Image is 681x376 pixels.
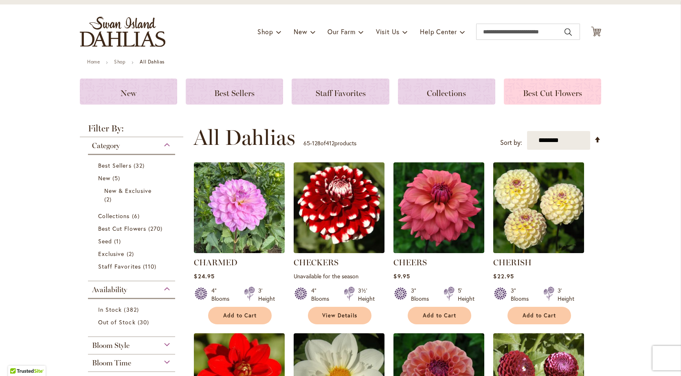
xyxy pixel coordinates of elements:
[92,141,120,150] span: Category
[98,318,167,326] a: Out of Stock 30
[114,237,123,245] span: 1
[408,307,471,324] button: Add to Cart
[193,125,295,150] span: All Dahlias
[98,262,141,270] span: Staff Favorites
[98,318,136,326] span: Out of Stock
[294,258,338,267] a: CHECKERS
[312,139,321,147] span: 128
[114,59,125,65] a: Shop
[393,162,484,253] img: CHEERS
[411,286,434,303] div: 3" Blooms
[80,79,177,105] a: New
[511,286,534,303] div: 3" Blooms
[132,212,142,220] span: 6
[148,224,165,233] span: 270
[507,307,571,324] button: Add to Cart
[98,237,112,245] span: Seed
[523,312,556,319] span: Add to Cart
[98,305,167,314] a: In Stock 382
[327,27,355,36] span: Our Farm
[92,285,127,294] span: Availability
[98,250,124,258] span: Exclusive
[294,27,307,36] span: New
[258,286,275,303] div: 3' Height
[500,135,522,150] label: Sort by:
[398,79,495,105] a: Collections
[326,139,334,147] span: 412
[80,124,183,137] strong: Filter By:
[393,258,427,267] a: CHEERS
[138,318,151,326] span: 30
[80,17,165,47] a: store logo
[493,247,584,255] a: CHERISH
[98,174,110,182] span: New
[92,341,130,350] span: Bloom Style
[493,258,532,267] a: CHERISH
[98,161,167,170] a: Best Sellers
[87,59,100,65] a: Home
[98,212,167,220] a: Collections
[493,162,584,253] img: CHERISH
[423,312,456,319] span: Add to Cart
[303,137,356,150] p: - of products
[214,88,255,98] span: Best Sellers
[98,262,167,271] a: Staff Favorites
[308,307,371,324] a: View Details
[558,286,574,303] div: 3' Height
[211,286,234,303] div: 4" Blooms
[427,88,466,98] span: Collections
[143,262,158,271] span: 110
[376,27,400,36] span: Visit Us
[458,286,475,303] div: 5' Height
[134,161,147,170] span: 32
[294,272,384,280] p: Unavailable for the season
[104,195,114,203] span: 2
[294,247,384,255] a: CHECKERS
[98,212,130,220] span: Collections
[194,247,285,255] a: CHARMED
[493,272,514,280] span: $22.95
[98,225,146,232] span: Best Cut Flowers
[194,258,237,267] a: CHARMED
[294,162,384,253] img: CHECKERS
[104,186,161,203] a: New &amp; Exclusive
[393,247,484,255] a: CHEERS
[127,249,136,258] span: 2
[92,359,131,367] span: Bloom Time
[98,306,122,313] span: In Stock
[194,272,214,280] span: $24.95
[316,88,366,98] span: Staff Favorites
[223,312,257,319] span: Add to Cart
[303,139,310,147] span: 65
[98,237,167,245] a: Seed
[98,174,167,182] a: New
[393,272,410,280] span: $9.95
[186,79,283,105] a: Best Sellers
[140,59,165,65] strong: All Dahlias
[257,27,273,36] span: Shop
[6,347,29,370] iframe: Launch Accessibility Center
[504,79,601,105] a: Best Cut Flowers
[194,162,285,253] img: CHARMED
[121,88,136,98] span: New
[292,79,389,105] a: Staff Favorites
[208,307,272,324] button: Add to Cart
[98,249,167,258] a: Exclusive
[98,162,132,169] span: Best Sellers
[124,305,141,314] span: 382
[311,286,334,303] div: 4" Blooms
[420,27,457,36] span: Help Center
[98,224,167,233] a: Best Cut Flowers
[104,187,152,195] span: New & Exclusive
[322,312,357,319] span: View Details
[358,286,375,303] div: 3½' Height
[112,174,122,182] span: 5
[523,88,582,98] span: Best Cut Flowers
